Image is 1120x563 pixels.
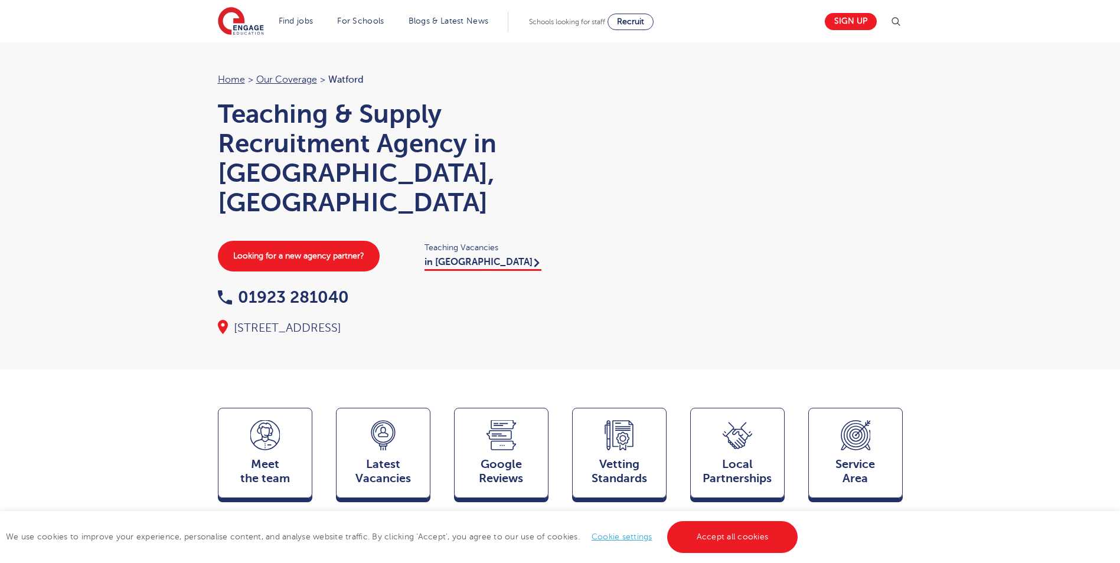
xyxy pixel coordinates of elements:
a: VettingStandards [572,408,667,503]
span: > [248,74,253,85]
div: [STREET_ADDRESS] [218,320,548,336]
h1: Teaching & Supply Recruitment Agency in [GEOGRAPHIC_DATA], [GEOGRAPHIC_DATA] [218,99,548,217]
a: Home [218,74,245,85]
a: For Schools [337,17,384,25]
span: Service Area [815,457,896,486]
a: Our coverage [256,74,317,85]
span: Google Reviews [461,457,542,486]
span: Latest Vacancies [342,457,424,486]
span: Teaching Vacancies [425,241,548,254]
a: 01923 281040 [218,288,349,306]
a: ServiceArea [808,408,903,503]
a: Cookie settings [592,532,652,541]
span: Meet the team [224,457,306,486]
span: We use cookies to improve your experience, personalise content, and analyse website traffic. By c... [6,532,801,541]
nav: breadcrumb [218,72,548,87]
a: Accept all cookies [667,521,798,553]
a: Recruit [608,14,654,30]
a: GoogleReviews [454,408,548,503]
span: Local Partnerships [697,457,778,486]
a: Looking for a new agency partner? [218,241,380,271]
a: Meetthe team [218,408,312,503]
a: Sign up [825,13,877,30]
span: Watford [328,74,364,85]
span: Schools looking for staff [529,18,605,26]
span: Recruit [617,17,644,26]
a: Blogs & Latest News [409,17,489,25]
a: in [GEOGRAPHIC_DATA] [425,257,541,271]
span: Vetting Standards [579,457,660,486]
a: Find jobs [279,17,314,25]
span: > [320,74,325,85]
a: Local Partnerships [690,408,785,503]
img: Engage Education [218,7,264,37]
a: LatestVacancies [336,408,430,503]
